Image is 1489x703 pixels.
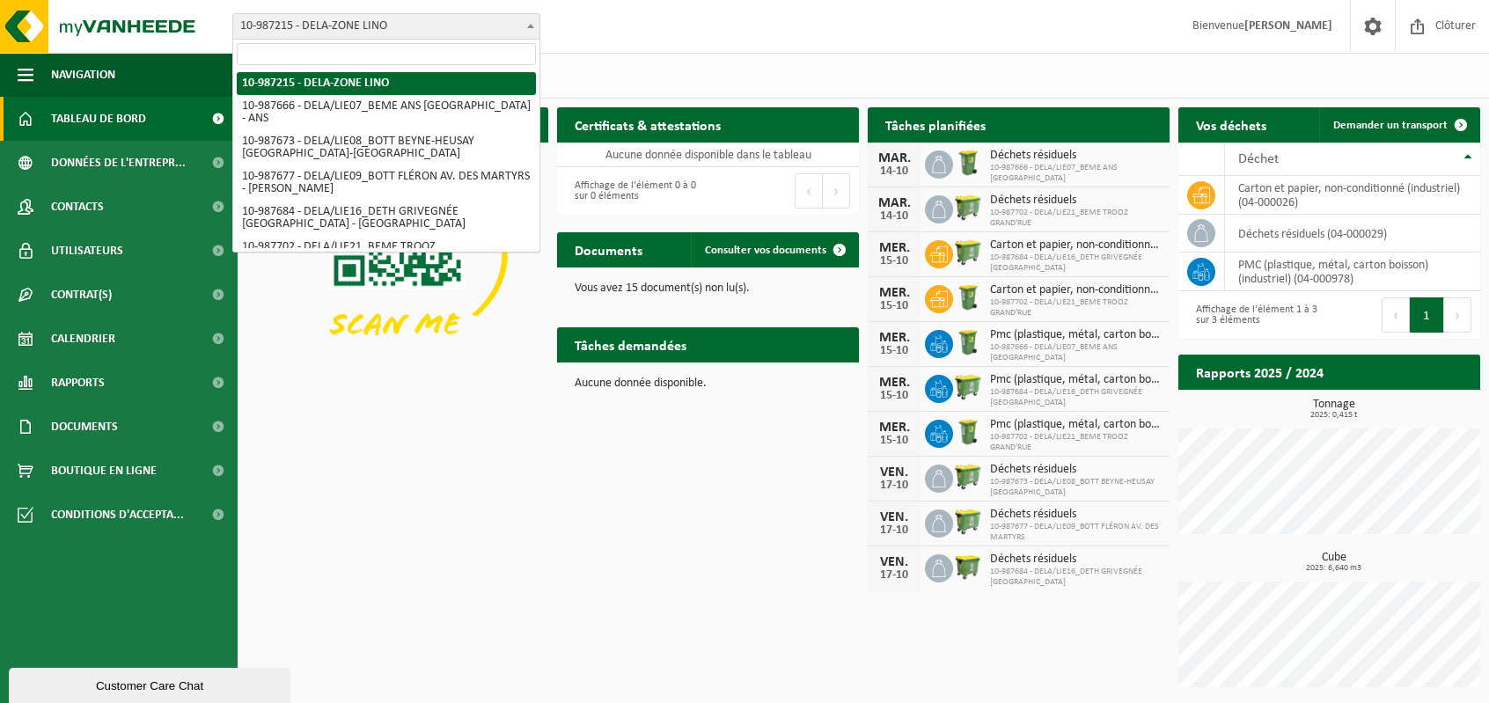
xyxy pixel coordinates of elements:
div: 14-10 [877,210,912,223]
div: Affichage de l'élément 0 à 0 sur 0 éléments [566,172,700,210]
iframe: chat widget [9,664,294,703]
span: 2025: 0,415 t [1187,411,1480,420]
img: WB-0660-HPE-GN-50 [953,193,983,223]
h2: Documents [557,232,660,267]
span: 10-987684 - DELA/LIE16_DETH GRIVEGNÉE [GEOGRAPHIC_DATA] [990,567,1161,588]
img: WB-0660-HPE-GN-50 [953,507,983,537]
span: Pmc (plastique, métal, carton boisson) (industriel) [990,418,1161,432]
span: 10-987677 - DELA/LIE09_BOTT FLÉRON AV. DES MARTYRS [990,522,1161,543]
div: MER. [877,376,912,390]
span: Documents [51,405,118,449]
div: Affichage de l'élément 1 à 3 sur 3 éléments [1187,296,1321,334]
li: 10-987684 - DELA/LIE16_DETH GRIVEGNÉE [GEOGRAPHIC_DATA] - [GEOGRAPHIC_DATA] [237,201,536,236]
div: 14-10 [877,165,912,178]
div: 17-10 [877,569,912,582]
p: Aucune donnée disponible. [575,377,841,390]
span: Navigation [51,53,115,97]
td: déchets résiduels (04-000029) [1225,215,1480,253]
h2: Certificats & attestations [557,107,738,142]
span: 10-987702 - DELA/LIE21_BEME TROOZ GRAND'RUE [990,432,1161,453]
span: Demander un transport [1333,120,1448,131]
span: Contrat(s) [51,273,112,317]
span: Déchets résiduels [990,508,1161,522]
span: Données de l'entrepr... [51,141,186,185]
span: Déchets résiduels [990,463,1161,477]
div: MAR. [877,196,912,210]
span: 10-987684 - DELA/LIE16_DETH GRIVEGNÉE [GEOGRAPHIC_DATA] [990,387,1161,408]
button: Previous [1382,297,1410,333]
span: 10-987673 - DELA/LIE08_BOTT BEYNE-HEUSAY [GEOGRAPHIC_DATA] [990,477,1161,498]
button: 1 [1410,297,1444,333]
span: 10-987702 - DELA/LIE21_BEME TROOZ GRAND'RUE [990,208,1161,229]
img: WB-0660-HPE-GN-50 [953,462,983,492]
a: Demander un transport [1319,107,1478,143]
h2: Vos déchets [1178,107,1284,142]
button: Previous [795,173,823,209]
strong: [PERSON_NAME] [1244,19,1332,33]
td: PMC (plastique, métal, carton boisson) (industriel) (04-000978) [1225,253,1480,291]
span: Carton et papier, non-conditionné (industriel) [990,283,1161,297]
div: MER. [877,286,912,300]
div: MER. [877,241,912,255]
span: Carton et papier, non-conditionné (industriel) [990,238,1161,253]
span: Calendrier [51,317,115,361]
span: Utilisateurs [51,229,123,273]
div: VEN. [877,510,912,524]
span: Déchets résiduels [990,149,1161,163]
td: carton et papier, non-conditionné (industriel) (04-000026) [1225,176,1480,215]
span: Déchets résiduels [990,194,1161,208]
h2: Rapports 2025 / 2024 [1178,355,1341,389]
div: 17-10 [877,524,912,537]
li: 10-987215 - DELA-ZONE LINO [237,72,536,95]
span: Déchets résiduels [990,553,1161,567]
div: 15-10 [877,390,912,402]
img: WB-0660-HPE-GN-50 [953,238,983,267]
div: VEN. [877,555,912,569]
h2: Tâches demandées [557,327,704,362]
img: WB-1100-HPE-GN-50 [953,552,983,582]
div: 15-10 [877,435,912,447]
span: Rapports [51,361,105,405]
div: MER. [877,331,912,345]
button: Next [1444,297,1471,333]
span: Contacts [51,185,104,229]
img: WB-0240-HPE-GN-50 [953,327,983,357]
a: Consulter les rapports [1327,389,1478,424]
span: Consulter vos documents [705,245,826,256]
li: 10-987673 - DELA/LIE08_BOTT BEYNE-HEUSAY [GEOGRAPHIC_DATA]-[GEOGRAPHIC_DATA] [237,130,536,165]
a: Consulter vos documents [691,232,857,267]
img: WB-0240-HPE-GN-50 [953,417,983,447]
img: WB-0240-HPE-GN-50 [953,282,983,312]
li: 10-987677 - DELA/LIE09_BOTT FLÉRON AV. DES MARTYRS - [PERSON_NAME] [237,165,536,201]
li: 10-987702 - DELA/LIE21_BEME TROOZ [GEOGRAPHIC_DATA] [237,236,536,271]
span: 10-987666 - DELA/LIE07_BEME ANS [GEOGRAPHIC_DATA] [990,342,1161,363]
span: Pmc (plastique, métal, carton boisson) (industriel) [990,373,1161,387]
button: Next [823,173,850,209]
h3: Cube [1187,552,1480,573]
span: 10-987666 - DELA/LIE07_BEME ANS [GEOGRAPHIC_DATA] [990,163,1161,184]
p: Vous avez 15 document(s) non lu(s). [575,282,841,295]
div: MAR. [877,151,912,165]
span: Boutique en ligne [51,449,157,493]
div: VEN. [877,465,912,480]
li: 10-987666 - DELA/LIE07_BEME ANS [GEOGRAPHIC_DATA] - ANS [237,95,536,130]
div: 15-10 [877,255,912,267]
span: Conditions d'accepta... [51,493,184,537]
div: 15-10 [877,300,912,312]
span: Déchet [1238,152,1279,166]
img: WB-0660-HPE-GN-50 [953,372,983,402]
div: 17-10 [877,480,912,492]
td: Aucune donnée disponible dans le tableau [557,143,859,167]
span: Tableau de bord [51,97,146,141]
div: MER. [877,421,912,435]
img: WB-0240-HPE-GN-50 [953,148,983,178]
span: 10-987684 - DELA/LIE16_DETH GRIVEGNÉE [GEOGRAPHIC_DATA] [990,253,1161,274]
span: 10-987215 - DELA-ZONE LINO [232,13,540,40]
img: Download de VHEPlus App [246,143,548,369]
span: 10-987215 - DELA-ZONE LINO [233,14,539,39]
h3: Tonnage [1187,399,1480,420]
div: 15-10 [877,345,912,357]
span: Pmc (plastique, métal, carton boisson) (industriel) [990,328,1161,342]
span: 10-987702 - DELA/LIE21_BEME TROOZ GRAND'RUE [990,297,1161,319]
